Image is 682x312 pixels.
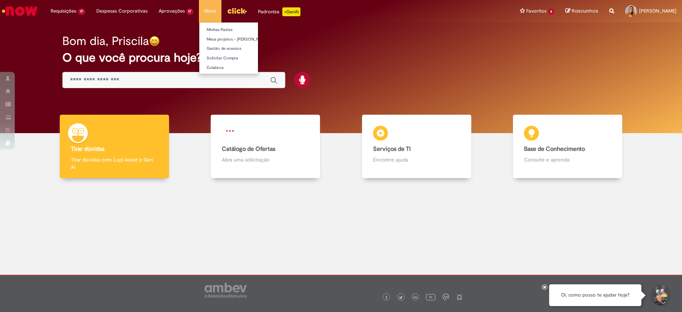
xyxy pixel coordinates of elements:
a: Tirar dúvidas Tirar dúvidas com Lupi Assist e Gen Ai [39,115,190,178]
p: Encontre ajuda [373,156,460,163]
p: +GenAi [282,7,300,16]
span: More [204,7,216,15]
span: Favoritos [526,7,547,15]
h2: O que você procura hoje? [62,51,620,64]
a: Colabora [199,64,280,72]
span: Aprovações [159,7,185,15]
img: ServiceNow [1,4,39,18]
span: 6 [548,8,554,15]
img: logo_footer_workplace.png [442,294,449,300]
div: Oi, como posso te ajudar hoje? [549,284,641,306]
a: Gestão de acessos [199,45,280,53]
span: [PERSON_NAME] [639,8,676,14]
b: Catálogo de Ofertas [222,145,275,153]
img: happy-face.png [149,36,160,46]
a: Solicitar Compra [199,54,280,62]
b: Tirar dúvidas [71,145,104,153]
ul: More [199,22,258,74]
a: Meus projetos - [PERSON_NAME] [199,35,280,44]
b: Serviços de TI [373,145,411,153]
p: Tirar dúvidas com Lupi Assist e Gen Ai [71,156,158,171]
span: 17 [186,8,194,15]
a: Serviços de TI Encontre ajuda [341,115,492,178]
a: Catálogo de Ofertas Abra uma solicitação [190,115,341,178]
img: logo_footer_twitter.png [399,296,403,299]
img: logo_footer_youtube.png [426,292,435,302]
span: 17 [78,8,85,15]
h2: Bom dia, Priscila [62,35,149,48]
span: Rascunhos [572,7,598,14]
p: Abra uma solicitação [222,156,309,163]
img: click_logo_yellow_360x200.png [227,5,247,16]
span: Requisições [51,7,76,15]
div: Padroniza [258,7,300,16]
p: Consulte e aprenda [524,156,611,163]
b: Base de Conhecimento [524,145,585,153]
a: Base de Conhecimento Consulte e aprenda [492,115,644,178]
a: Rascunhos [565,8,598,15]
a: Minhas Pastas [199,26,280,34]
img: logo_footer_facebook.png [385,296,388,299]
button: Iniciar Conversa de Suporte [649,284,671,306]
img: logo_footer_linkedin.png [413,295,417,300]
img: logo_footer_naosei.png [456,294,463,300]
span: Despesas Corporativas [96,7,148,15]
img: logo_footer_ambev_rotulo_gray.png [204,283,247,298]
